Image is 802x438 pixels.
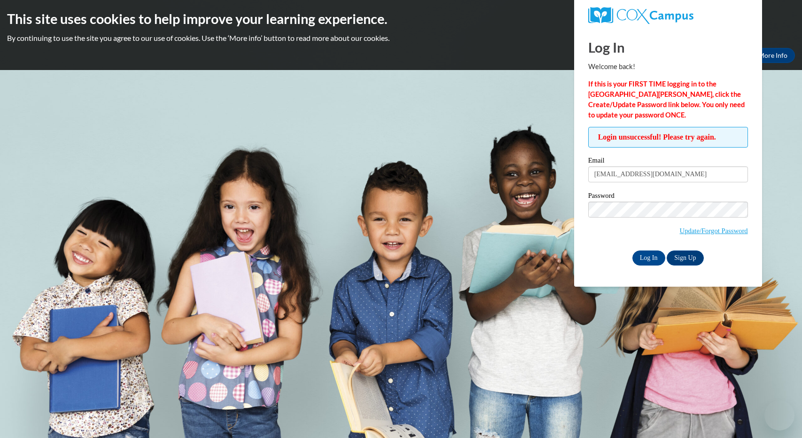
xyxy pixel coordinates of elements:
input: Log In [632,250,665,266]
p: By continuing to use the site you agree to our use of cookies. Use the ‘More info’ button to read... [7,33,795,43]
a: More Info [751,48,795,63]
span: Login unsuccessful! Please try again. [588,127,748,148]
a: Update/Forgot Password [680,227,748,235]
label: Password [588,192,748,202]
h1: Log In [588,38,748,57]
h2: This site uses cookies to help improve your learning experience. [7,9,795,28]
p: Welcome back! [588,62,748,72]
a: Sign Up [667,250,703,266]
iframe: Button to launch messaging window [764,400,794,430]
strong: If this is your FIRST TIME logging in to the [GEOGRAPHIC_DATA][PERSON_NAME], click the Create/Upd... [588,80,745,119]
img: COX Campus [588,7,693,24]
label: Email [588,157,748,166]
a: COX Campus [588,7,748,24]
